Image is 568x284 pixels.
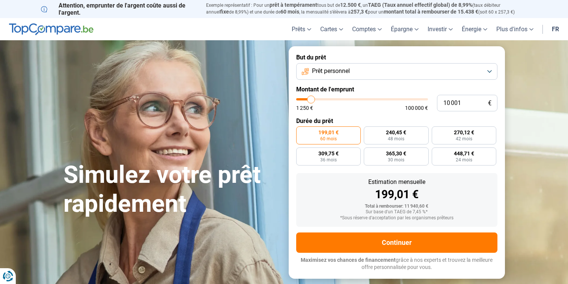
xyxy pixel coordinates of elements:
[296,232,497,253] button: Continuer
[386,151,406,156] span: 365,30 €
[296,105,313,111] span: 1 250 €
[9,23,93,35] img: TopCompare
[457,18,492,40] a: Énergie
[301,257,396,263] span: Maximisez vos chances de financement
[405,105,428,111] span: 100 000 €
[454,130,474,135] span: 270,12 €
[492,18,538,40] a: Plus d'infos
[63,161,280,219] h1: Simulez votre prêt rapidement
[388,137,404,141] span: 48 mois
[41,2,197,16] p: Attention, emprunter de l'argent coûte aussi de l'argent.
[280,9,299,15] span: 60 mois
[296,63,497,80] button: Prêt personnel
[312,67,350,75] span: Prêt personnel
[287,18,316,40] a: Prêts
[302,210,491,215] div: Sur base d'un TAEG de 7,45 %*
[316,18,348,40] a: Cartes
[320,137,337,141] span: 60 mois
[488,100,491,106] span: €
[296,54,497,61] label: But du prêt
[388,158,404,162] span: 30 mois
[302,204,491,209] div: Total à rembourser: 11 940,60 €
[368,2,472,8] span: TAEG (Taux annuel effectif global) de 8,99%
[296,257,497,271] p: grâce à nos experts et trouvez la meilleure offre personnalisée pour vous.
[340,2,361,8] span: 12.500 €
[220,9,229,15] span: fixe
[302,189,491,200] div: 199,01 €
[384,9,478,15] span: montant total à rembourser de 15.438 €
[320,158,337,162] span: 36 mois
[454,151,474,156] span: 448,71 €
[296,86,497,93] label: Montant de l'emprunt
[456,158,472,162] span: 24 mois
[206,2,527,15] p: Exemple représentatif : Pour un tous but de , un (taux débiteur annuel de 8,99%) et une durée de ...
[318,130,339,135] span: 199,01 €
[386,18,423,40] a: Épargne
[423,18,457,40] a: Investir
[386,130,406,135] span: 240,45 €
[348,18,386,40] a: Comptes
[296,117,497,125] label: Durée du prêt
[318,151,339,156] span: 309,75 €
[351,9,368,15] span: 257,3 €
[302,179,491,185] div: Estimation mensuelle
[270,2,317,8] span: prêt à tempérament
[302,216,491,221] div: *Sous réserve d'acceptation par les organismes prêteurs
[547,18,563,40] a: fr
[456,137,472,141] span: 42 mois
